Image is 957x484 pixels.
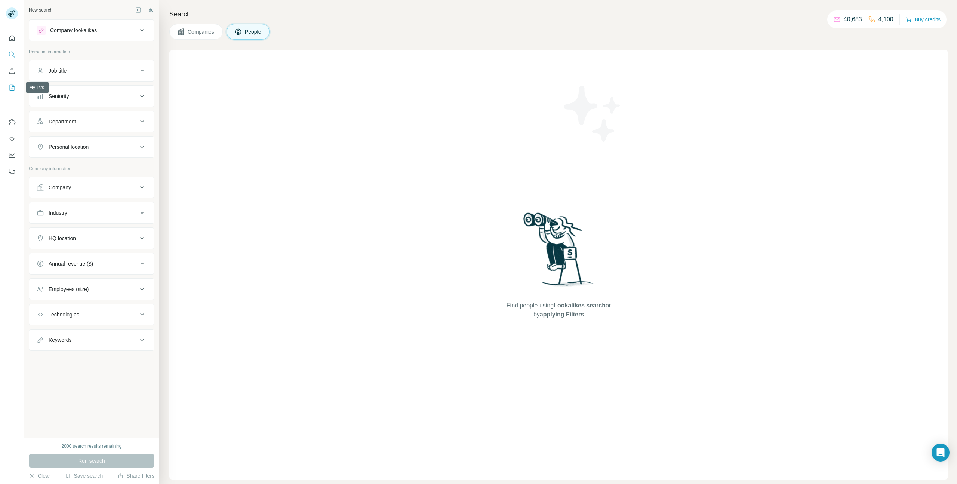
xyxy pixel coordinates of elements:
[49,336,71,344] div: Keywords
[29,178,154,196] button: Company
[540,311,584,318] span: applying Filters
[499,301,618,319] span: Find people using or by
[932,444,950,462] div: Open Intercom Messenger
[844,15,862,24] p: 40,683
[6,81,18,94] button: My lists
[50,27,97,34] div: Company lookalikes
[554,302,606,309] span: Lookalikes search
[49,285,89,293] div: Employees (size)
[62,443,122,450] div: 2000 search results remaining
[6,48,18,61] button: Search
[29,113,154,131] button: Department
[6,116,18,129] button: Use Surfe on LinkedIn
[117,472,154,480] button: Share filters
[559,80,626,147] img: Surfe Illustration - Stars
[49,67,67,74] div: Job title
[49,184,71,191] div: Company
[169,9,948,19] h4: Search
[6,31,18,45] button: Quick start
[49,92,69,100] div: Seniority
[6,148,18,162] button: Dashboard
[29,306,154,324] button: Technologies
[49,235,76,242] div: HQ location
[245,28,262,36] span: People
[6,165,18,178] button: Feedback
[29,280,154,298] button: Employees (size)
[130,4,159,16] button: Hide
[29,255,154,273] button: Annual revenue ($)
[49,260,93,267] div: Annual revenue ($)
[29,165,154,172] p: Company information
[29,229,154,247] button: HQ location
[29,138,154,156] button: Personal location
[6,132,18,145] button: Use Surfe API
[29,49,154,55] p: Personal information
[6,64,18,78] button: Enrich CSV
[29,204,154,222] button: Industry
[29,331,154,349] button: Keywords
[878,15,893,24] p: 4,100
[29,472,50,480] button: Clear
[188,28,215,36] span: Companies
[29,62,154,80] button: Job title
[29,87,154,105] button: Seniority
[49,209,67,217] div: Industry
[49,118,76,125] div: Department
[520,211,598,294] img: Surfe Illustration - Woman searching with binoculars
[49,311,79,318] div: Technologies
[65,472,103,480] button: Save search
[29,21,154,39] button: Company lookalikes
[49,143,89,151] div: Personal location
[906,14,941,25] button: Buy credits
[29,7,52,13] div: New search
